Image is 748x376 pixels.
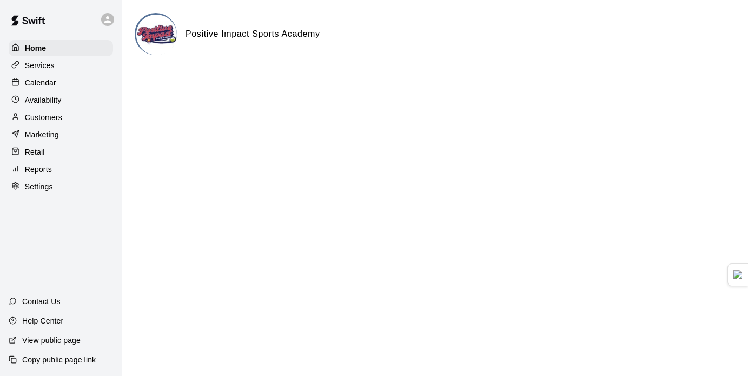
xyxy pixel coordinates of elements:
p: Calendar [25,77,56,88]
p: Settings [25,181,53,192]
p: Customers [25,112,62,123]
p: Services [25,60,55,71]
a: Home [9,40,113,56]
a: Availability [9,92,113,108]
p: View public page [22,335,81,346]
a: Customers [9,109,113,126]
a: Marketing [9,127,113,143]
p: Marketing [25,129,59,140]
p: Home [25,43,47,54]
a: Services [9,57,113,74]
a: Retail [9,144,113,160]
a: Reports [9,161,113,177]
p: Retail [25,147,45,157]
h6: Positive Impact Sports Academy [186,27,320,41]
p: Availability [25,95,62,105]
p: Copy public page link [22,354,96,365]
img: Detect Auto [733,270,743,280]
p: Contact Us [22,296,61,307]
p: Help Center [22,315,63,326]
a: Calendar [9,75,113,91]
p: Reports [25,164,52,175]
a: Settings [9,179,113,195]
img: Positive Impact Sports Academy logo [136,15,177,55]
